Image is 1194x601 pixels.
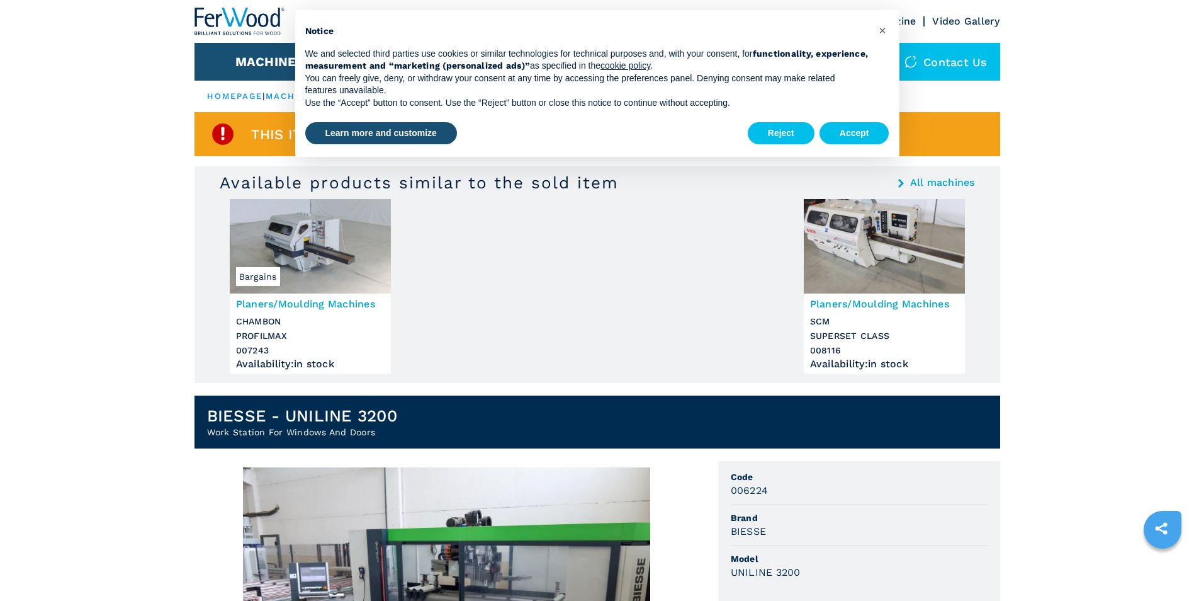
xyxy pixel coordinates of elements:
button: Close this notice [873,20,893,40]
div: Availability : in stock [236,361,385,367]
span: Bargains [236,267,280,286]
button: Learn more and customize [305,122,457,145]
img: Contact us [904,55,917,68]
h3: SCM SUPERSET CLASS 008116 [810,314,959,358]
button: Accept [819,122,889,145]
p: We and selected third parties use cookies or similar technologies for technical purposes and, wit... [305,48,869,72]
h3: Planers/Moulding Machines [236,297,385,311]
h2: Notice [305,25,869,38]
img: Planers/Moulding Machines CHAMBON PROFILMAX [230,199,391,294]
a: HOMEPAGE [207,91,263,101]
h3: Available products similar to the sold item [220,173,619,193]
a: machines [266,91,320,101]
a: Planers/Moulding Machines CHAMBON PROFILMAXBargainsPlaners/Moulding MachinesCHAMBONPROFILMAX00724... [230,199,391,374]
h2: Work Station For Windows And Doors [207,426,397,438]
a: Video Gallery [932,15,1000,27]
iframe: Chat [1140,544,1185,592]
h3: BIESSE [731,524,767,539]
p: Use the “Accept” button to consent. Use the “Reject” button or close this notice to continue with... [305,97,869,110]
img: Planers/Moulding Machines SCM SUPERSET CLASS [804,199,965,294]
a: sharethis [1146,513,1177,544]
p: You can freely give, deny, or withdraw your consent at any time by accessing the preferences pane... [305,72,869,97]
h1: BIESSE - UNILINE 3200 [207,406,397,426]
button: Machines [235,54,305,69]
span: | [262,91,265,101]
span: Model [731,552,988,565]
a: All machines [910,178,975,188]
img: Ferwood [194,8,285,35]
div: Availability : in stock [810,361,959,367]
h3: Planers/Moulding Machines [810,297,959,311]
a: cookie policy [600,60,650,71]
span: Code [731,471,988,483]
span: Brand [731,512,988,524]
h3: UNILINE 3200 [731,565,801,580]
button: Reject [748,122,814,145]
h3: CHAMBON PROFILMAX 007243 [236,314,385,358]
img: SoldProduct [210,122,235,147]
span: This item is already sold [251,127,451,142]
span: × [879,23,886,38]
strong: functionality, experience, measurement and “marketing (personalized ads)” [305,49,869,71]
h3: 006224 [731,483,769,498]
div: Contact us [892,43,1000,81]
a: Planers/Moulding Machines SCM SUPERSET CLASSPlaners/Moulding MachinesSCMSUPERSET CLASS008116Avail... [804,199,965,374]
